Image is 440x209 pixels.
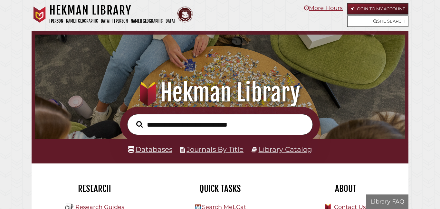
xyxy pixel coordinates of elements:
[304,5,343,12] a: More Hours
[49,17,175,25] p: [PERSON_NAME][GEOGRAPHIC_DATA] | [PERSON_NAME][GEOGRAPHIC_DATA]
[162,183,278,194] h2: Quick Tasks
[347,16,408,27] a: Site Search
[133,119,146,129] button: Search
[136,121,143,128] i: Search
[187,145,244,153] a: Journals By Title
[177,6,193,23] img: Calvin Theological Seminary
[36,183,152,194] h2: Research
[32,6,48,23] img: Calvin University
[288,183,404,194] h2: About
[259,145,312,153] a: Library Catalog
[41,78,398,107] h1: Hekman Library
[128,145,172,153] a: Databases
[347,3,408,15] a: Login to My Account
[49,3,175,17] h1: Hekman Library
